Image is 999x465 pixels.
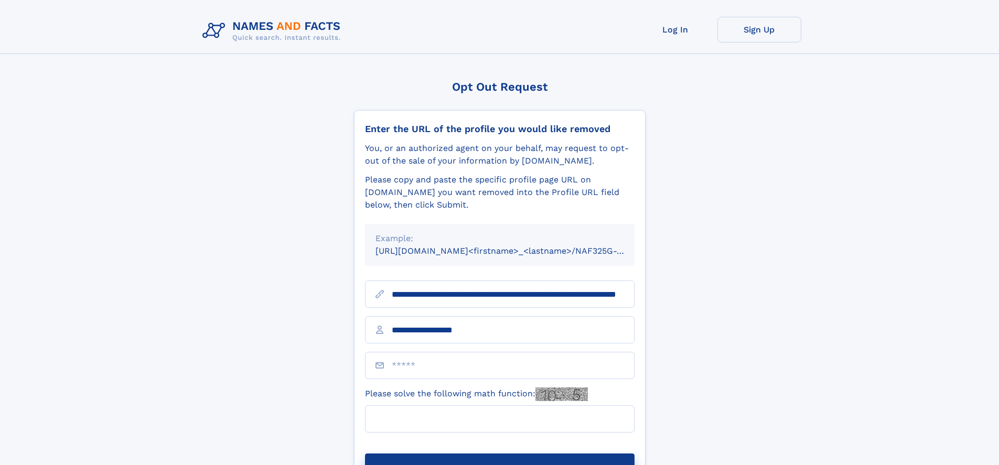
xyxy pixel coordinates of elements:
[375,232,624,245] div: Example:
[365,123,635,135] div: Enter the URL of the profile you would like removed
[633,17,717,42] a: Log In
[365,174,635,211] div: Please copy and paste the specific profile page URL on [DOMAIN_NAME] you want removed into the Pr...
[354,80,646,93] div: Opt Out Request
[198,17,349,45] img: Logo Names and Facts
[717,17,801,42] a: Sign Up
[365,142,635,167] div: You, or an authorized agent on your behalf, may request to opt-out of the sale of your informatio...
[365,387,588,401] label: Please solve the following math function:
[375,246,654,256] small: [URL][DOMAIN_NAME]<firstname>_<lastname>/NAF325G-xxxxxxxx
